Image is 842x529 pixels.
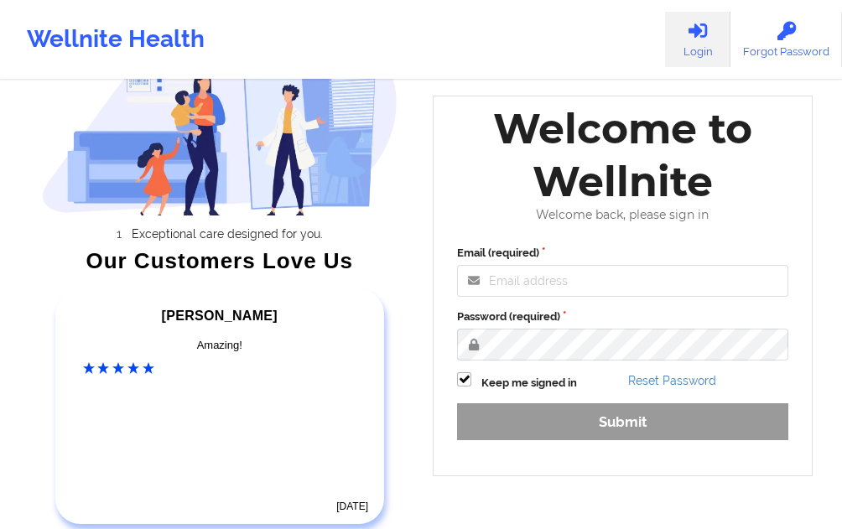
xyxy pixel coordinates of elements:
[457,245,788,262] label: Email (required)
[457,309,788,325] label: Password (required)
[336,500,368,512] time: [DATE]
[457,265,788,297] input: Email address
[481,375,577,392] label: Keep me signed in
[162,309,278,323] span: [PERSON_NAME]
[445,102,800,208] div: Welcome to Wellnite
[730,12,842,67] a: Forgot Password
[56,227,398,241] li: Exceptional care designed for you.
[628,374,716,387] a: Reset Password
[445,208,800,222] div: Welcome back, please sign in
[665,12,730,67] a: Login
[83,337,357,354] div: Amazing!
[42,22,398,215] img: wellnite-auth-hero_200.c722682e.png
[42,252,398,269] div: Our Customers Love Us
